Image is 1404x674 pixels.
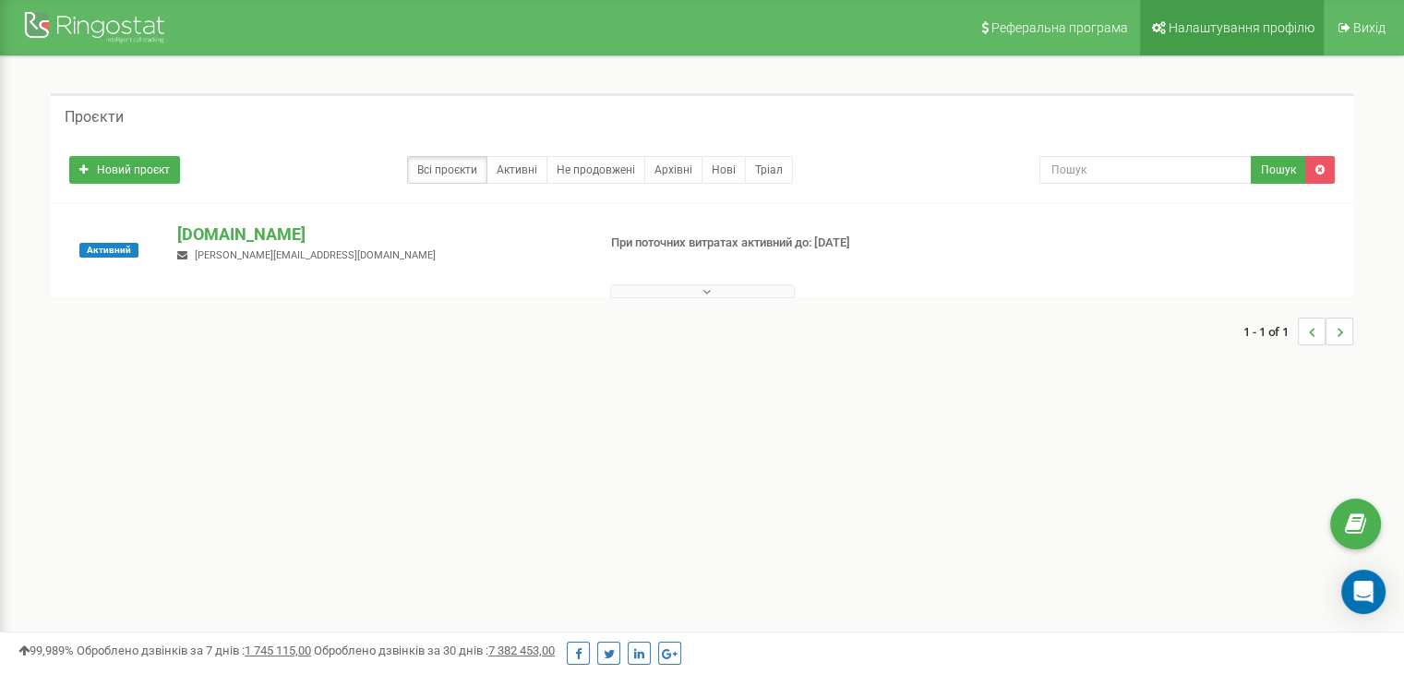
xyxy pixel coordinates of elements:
u: 7 382 453,00 [488,644,555,657]
input: Пошук [1039,156,1252,184]
span: Реферальна програма [991,20,1128,35]
a: Всі проєкти [407,156,487,184]
span: Оброблено дзвінків за 30 днів : [314,644,555,657]
a: Нові [702,156,746,184]
a: Не продовжені [546,156,645,184]
h5: Проєкти [65,109,124,126]
a: Новий проєкт [69,156,180,184]
a: Активні [486,156,547,184]
span: Налаштування профілю [1169,20,1314,35]
span: Активний [79,243,138,258]
nav: ... [1243,299,1353,364]
p: При поточних витратах активний до: [DATE] [611,235,906,252]
span: [PERSON_NAME][EMAIL_ADDRESS][DOMAIN_NAME] [195,249,436,261]
a: Тріал [745,156,793,184]
span: Оброблено дзвінків за 7 днів : [77,644,311,657]
span: 1 - 1 of 1 [1243,318,1298,345]
a: Архівні [644,156,702,184]
div: Open Intercom Messenger [1341,570,1386,614]
button: Пошук [1251,156,1306,184]
span: 99,989% [18,644,74,657]
span: Вихід [1353,20,1386,35]
u: 1 745 115,00 [245,644,311,657]
p: [DOMAIN_NAME] [177,223,581,247]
